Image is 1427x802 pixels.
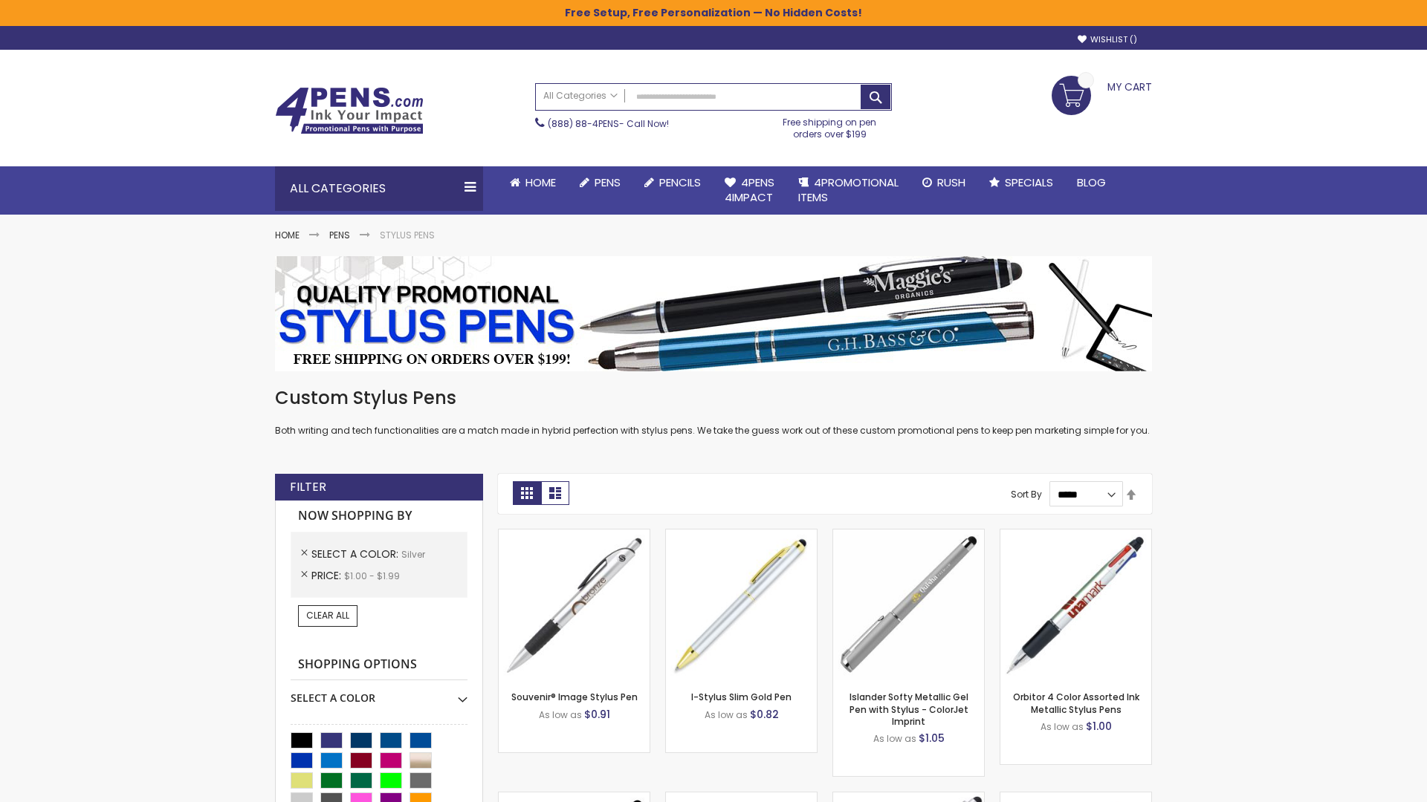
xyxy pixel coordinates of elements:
[937,175,965,190] span: Rush
[910,166,977,199] a: Rush
[659,175,701,190] span: Pencils
[584,707,610,722] span: $0.91
[595,175,621,190] span: Pens
[525,175,556,190] span: Home
[977,166,1065,199] a: Specials
[380,229,435,241] strong: Stylus Pens
[666,529,817,541] a: I-Stylus-Slim-Gold-Silver
[850,691,968,727] a: Islander Softy Metallic Gel Pen with Stylus - ColorJet Imprint
[750,707,779,722] span: $0.82
[499,529,650,680] img: Souvenir® Image Stylus Pen-Silver
[768,111,893,140] div: Free shipping on pen orders over $199
[311,568,344,583] span: Price
[275,386,1152,437] div: Both writing and tech functionalities are a match made in hybrid perfection with stylus pens. We ...
[548,117,619,130] a: (888) 88-4PENS
[548,117,669,130] span: - Call Now!
[275,256,1152,371] img: Stylus Pens
[1005,175,1053,190] span: Specials
[290,479,326,495] strong: Filter
[568,166,632,199] a: Pens
[275,166,483,211] div: All Categories
[511,691,638,703] a: Souvenir® Image Stylus Pen
[713,166,786,215] a: 4Pens4impact
[786,166,910,215] a: 4PROMOTIONALITEMS
[275,87,424,134] img: 4Pens Custom Pens and Promotional Products
[306,609,349,622] span: Clear All
[543,90,618,102] span: All Categories
[873,732,916,745] span: As low as
[1041,720,1084,733] span: As low as
[1000,529,1151,680] img: Orbitor 4 Color Assorted Ink Metallic Stylus Pens-Silver
[1011,488,1042,501] label: Sort By
[291,680,467,705] div: Select A Color
[705,708,748,721] span: As low as
[539,708,582,721] span: As low as
[1000,529,1151,541] a: Orbitor 4 Color Assorted Ink Metallic Stylus Pens-Silver
[401,548,425,561] span: Silver
[691,691,792,703] a: I-Stylus Slim Gold Pen
[536,84,625,108] a: All Categories
[498,166,568,199] a: Home
[344,570,400,582] span: $1.00 - $1.99
[311,547,401,561] span: Select A Color
[513,481,541,505] strong: Grid
[275,229,300,241] a: Home
[725,175,774,205] span: 4Pens 4impact
[275,386,1152,410] h1: Custom Stylus Pens
[1077,175,1106,190] span: Blog
[1013,691,1139,715] a: Orbitor 4 Color Assorted Ink Metallic Stylus Pens
[291,501,467,532] strong: Now Shopping by
[632,166,713,199] a: Pencils
[1086,719,1112,734] span: $1.00
[329,229,350,241] a: Pens
[919,731,945,746] span: $1.05
[1078,34,1137,45] a: Wishlist
[298,605,357,626] a: Clear All
[291,649,467,681] strong: Shopping Options
[499,529,650,541] a: Souvenir® Image Stylus Pen-Silver
[833,529,984,680] img: Islander Softy Metallic Gel Pen with Stylus - ColorJet Imprint-Silver
[798,175,899,205] span: 4PROMOTIONAL ITEMS
[833,529,984,541] a: Islander Softy Metallic Gel Pen with Stylus - ColorJet Imprint-Silver
[666,529,817,680] img: I-Stylus-Slim-Gold-Silver
[1065,166,1118,199] a: Blog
